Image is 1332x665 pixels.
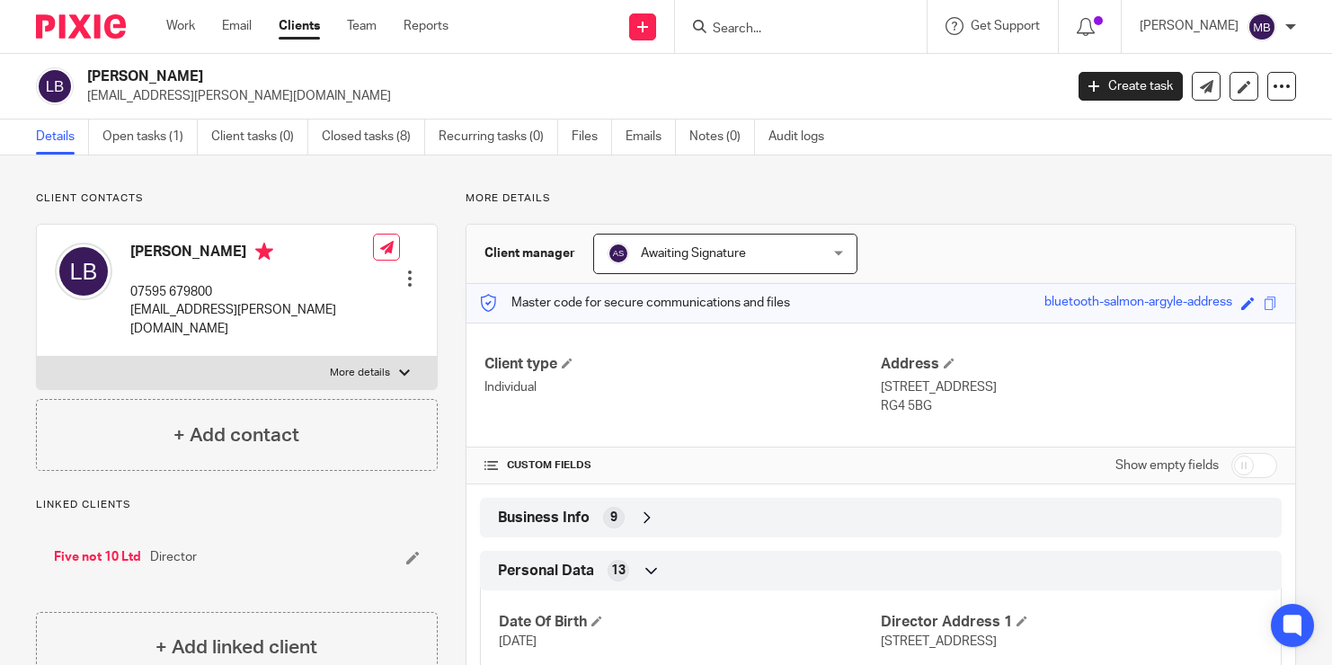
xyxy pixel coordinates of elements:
img: svg%3E [36,67,74,105]
a: Create task [1079,72,1183,101]
i: Primary [255,243,273,261]
p: Linked clients [36,498,438,512]
a: Files [572,120,612,155]
a: Five not 10 Ltd [54,548,141,566]
a: Work [166,17,195,35]
p: RG4 5BG [881,397,1277,415]
h4: + Add linked client [155,634,317,661]
span: 13 [611,562,626,580]
p: [EMAIL_ADDRESS][PERSON_NAME][DOMAIN_NAME] [130,301,373,338]
input: Search [711,22,873,38]
span: Director [150,548,197,566]
h2: [PERSON_NAME] [87,67,858,86]
p: [STREET_ADDRESS] [881,378,1277,396]
span: Business Info [498,509,590,528]
h4: [PERSON_NAME] [130,243,373,265]
h4: + Add contact [173,421,299,449]
a: Reports [404,17,448,35]
a: Clients [279,17,320,35]
p: Client contacts [36,191,438,206]
p: 07595 679800 [130,283,373,301]
img: svg%3E [608,243,629,264]
a: Client tasks (0) [211,120,308,155]
a: Closed tasks (8) [322,120,425,155]
img: svg%3E [1248,13,1276,41]
a: Emails [626,120,676,155]
p: [EMAIL_ADDRESS][PERSON_NAME][DOMAIN_NAME] [87,87,1052,105]
span: Get Support [971,20,1040,32]
a: Open tasks (1) [102,120,198,155]
p: More details [466,191,1296,206]
p: [PERSON_NAME] [1140,17,1239,35]
span: [DATE] [499,635,537,648]
div: bluetooth-salmon-argyle-address [1044,293,1232,314]
a: Audit logs [768,120,838,155]
label: Show empty fields [1115,457,1219,474]
span: Personal Data [498,562,594,581]
a: Email [222,17,252,35]
span: 9 [610,509,617,527]
span: [STREET_ADDRESS] [881,635,997,648]
p: Master code for secure communications and files [480,294,790,312]
h4: Date Of Birth [499,613,881,632]
h3: Client manager [484,244,575,262]
h4: CUSTOM FIELDS [484,458,881,473]
a: Recurring tasks (0) [439,120,558,155]
a: Details [36,120,89,155]
a: Notes (0) [689,120,755,155]
img: Pixie [36,14,126,39]
span: Awaiting Signature [641,247,746,260]
p: Individual [484,378,881,396]
h4: Director Address 1 [881,613,1263,632]
h4: Client type [484,355,881,374]
h4: Address [881,355,1277,374]
img: svg%3E [55,243,112,300]
a: Team [347,17,377,35]
p: More details [330,366,390,380]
